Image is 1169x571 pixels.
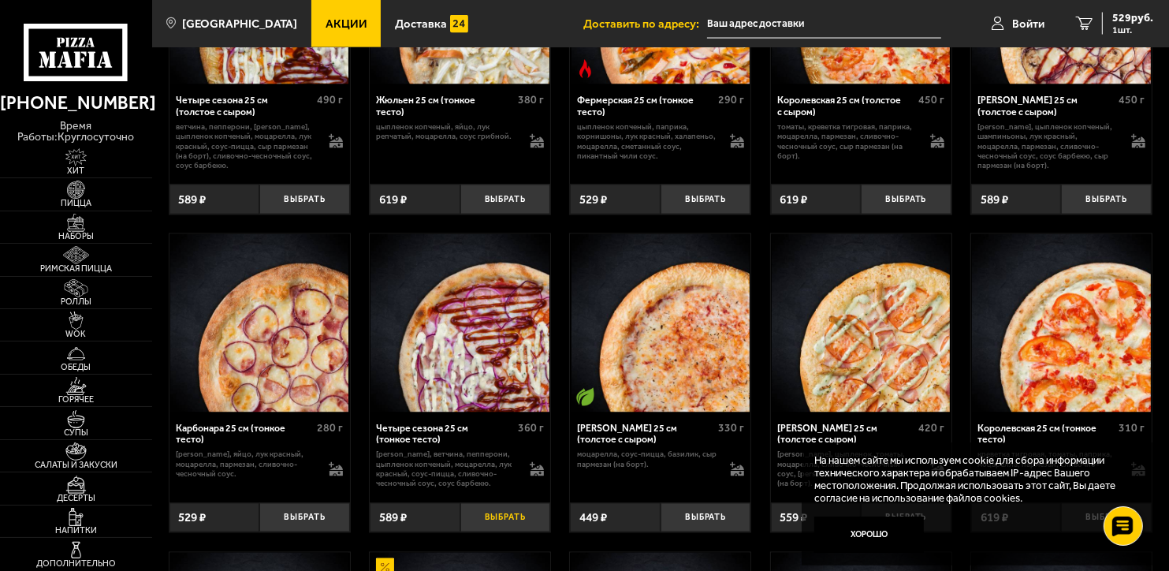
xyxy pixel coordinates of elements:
span: 280 г [317,422,343,435]
span: 330 г [718,422,744,435]
img: Вегетарианское блюдо [576,388,594,406]
img: 15daf4d41897b9f0e9f617042186c801.svg [450,15,468,33]
img: Острое блюдо [576,60,594,78]
span: 589 ₽ [379,511,407,525]
button: Выбрать [661,185,751,215]
img: Чикен Ранч 25 см (толстое с сыром) [772,234,950,412]
button: Выбрать [460,503,551,533]
p: моцарелла, соус-пицца, базилик, сыр пармезан (на борт). [577,450,718,470]
img: Королевская 25 см (тонкое тесто) [972,234,1150,412]
span: 490 г [317,93,343,106]
span: 529 ₽ [579,192,607,207]
span: 529 ₽ [178,511,206,525]
span: 619 ₽ [379,192,407,207]
p: На нашем сайте мы используем cookie для сбора информации технического характера и обрабатываем IP... [814,454,1131,505]
span: [GEOGRAPHIC_DATA] [182,18,297,30]
span: 290 г [718,93,744,106]
p: [PERSON_NAME], яйцо, лук красный, моцарелла, пармезан, сливочно-чесночный соус. [176,450,317,480]
span: 449 ₽ [579,511,607,525]
span: Войти [1012,18,1044,30]
span: 589 ₽ [981,192,1008,207]
a: Вегетарианское блюдоМаргарита 25 см (толстое с сыром) [570,234,750,412]
span: 450 г [1119,93,1145,106]
p: цыпленок копченый, яйцо, лук репчатый, моцарелла, соус грибной. [376,122,517,142]
p: [PERSON_NAME], ветчина, пепперони, цыпленок копченый, моцарелла, лук красный, соус-пицца, сливочн... [376,450,517,489]
span: 420 г [918,422,944,435]
div: Фермерская 25 см (тонкое тесто) [577,95,714,118]
button: Выбрать [259,503,350,533]
p: [PERSON_NAME], цыпленок, томаты, моцарелла, сливочно-чесночный соус, [PERSON_NAME], сыр пармезан ... [777,450,918,489]
span: 529 руб. [1112,13,1153,24]
div: [PERSON_NAME] 25 см (толстое с сыром) [777,424,914,447]
p: томаты, креветка тигровая, паприка, моцарелла, пармезан, сливочно-чесночный соус, сыр пармезан (н... [777,122,918,161]
span: 310 г [1119,422,1145,435]
span: 589 ₽ [178,192,206,207]
input: Ваш адрес доставки [707,9,941,39]
div: [PERSON_NAME] 25 см (толстое с сыром) [977,95,1115,118]
span: Акции [326,18,367,30]
button: Выбрать [460,185,551,215]
div: [PERSON_NAME] 25 см (толстое с сыром) [577,424,714,447]
a: Карбонара 25 см (тонкое тесто) [169,234,350,412]
div: Жюльен 25 см (тонкое тесто) [376,95,513,118]
a: Чикен Ранч 25 см (толстое с сыром) [771,234,951,412]
p: ветчина, пепперони, [PERSON_NAME], цыпленок копченый, моцарелла, лук красный, соус-пицца, сыр пар... [176,122,317,171]
button: Хорошо [814,517,924,553]
img: Карбонара 25 см (тонкое тесто) [170,234,348,412]
img: Маргарита 25 см (толстое с сыром) [571,234,750,412]
div: Карбонара 25 см (тонкое тесто) [176,424,313,447]
p: [PERSON_NAME], цыпленок копченый, шампиньоны, лук красный, моцарелла, пармезан, сливочно-чесночны... [977,122,1119,171]
button: Выбрать [861,185,951,215]
span: 450 г [918,93,944,106]
span: 619 ₽ [780,192,807,207]
span: 380 г [518,93,544,106]
button: Выбрать [661,503,751,533]
img: Четыре сезона 25 см (тонкое тесто) [370,234,549,412]
span: 1 шт. [1112,25,1153,35]
button: Выбрать [1061,185,1152,215]
a: Четыре сезона 25 см (тонкое тесто) [370,234,550,412]
span: Доставить по адресу: [583,18,707,30]
div: Четыре сезона 25 см (толстое с сыром) [176,95,313,118]
div: Королевская 25 см (тонкое тесто) [977,424,1115,447]
a: Королевская 25 см (тонкое тесто) [971,234,1152,412]
button: Выбрать [259,185,350,215]
div: Королевская 25 см (толстое с сыром) [777,95,914,118]
span: 559 ₽ [780,511,807,525]
span: Доставка [395,18,447,30]
div: Четыре сезона 25 см (тонкое тесто) [376,424,513,447]
span: 360 г [518,422,544,435]
p: цыпленок копченый, паприка, корнишоны, лук красный, халапеньо, моцарелла, сметанный соус, пикантн... [577,122,718,161]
